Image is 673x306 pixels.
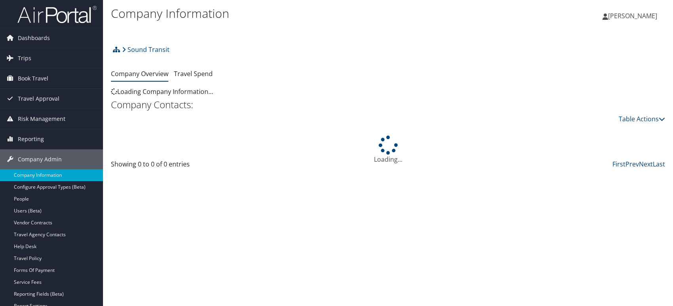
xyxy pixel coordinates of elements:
[18,109,65,129] span: Risk Management
[602,4,665,28] a: [PERSON_NAME]
[18,129,44,149] span: Reporting
[111,159,240,173] div: Showing 0 to 0 of 0 entries
[625,160,639,168] a: Prev
[639,160,653,168] a: Next
[111,69,168,78] a: Company Overview
[111,136,665,164] div: Loading...
[18,149,62,169] span: Company Admin
[18,28,50,48] span: Dashboards
[174,69,213,78] a: Travel Spend
[122,42,170,57] a: Sound Transit
[619,115,665,123] a: Table Actions
[653,160,665,168] a: Last
[111,98,665,111] h2: Company Contacts:
[18,48,31,68] span: Trips
[608,11,657,20] span: [PERSON_NAME]
[612,160,625,168] a: First
[18,69,48,88] span: Book Travel
[111,5,480,22] h1: Company Information
[18,89,59,109] span: Travel Approval
[17,5,97,24] img: airportal-logo.png
[111,87,213,96] span: Loading Company Information...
